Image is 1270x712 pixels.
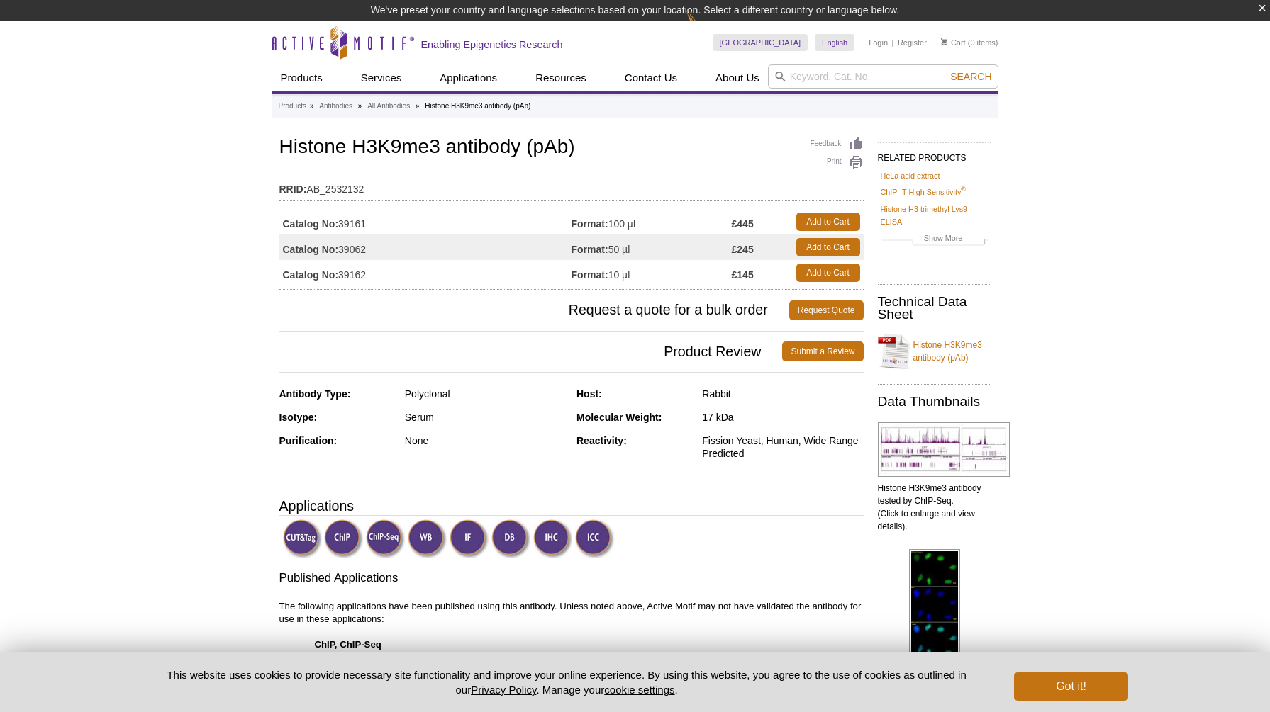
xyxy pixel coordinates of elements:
a: Add to Cart [796,264,860,282]
a: Show More [881,232,988,248]
a: All Antibodies [367,100,410,113]
a: Products [279,100,306,113]
a: Antibodies [319,100,352,113]
strong: £145 [732,269,754,281]
td: 39062 [279,234,572,260]
strong: Molecular Weight: [576,412,662,423]
a: HeLa acid extract [881,169,940,182]
strong: Catalog No: [283,217,339,230]
strong: Format: [572,217,608,230]
td: 10 µl [572,260,732,286]
img: Change Here [686,11,724,44]
img: Immunocytochemistry Validated [575,519,614,558]
span: Request a quote for a bulk order [279,300,789,320]
a: Submit a Review [782,341,863,361]
h2: Data Thumbnails [878,395,991,408]
a: ChIP-IT High Sensitivity® [881,186,966,198]
a: Add to Cart [796,238,860,256]
div: None [405,434,566,447]
td: 50 µl [572,234,732,260]
strong: £445 [732,217,754,230]
img: Your Cart [941,38,947,45]
img: Immunohistochemistry Validated [533,519,572,558]
div: 17 kDa [702,411,863,424]
span: Product Review [279,341,783,361]
strong: Catalog No: [283,269,339,281]
img: Western Blot Validated [408,519,447,558]
a: Resources [527,64,595,91]
a: Add to Cart [796,213,860,231]
img: Immunofluorescence Validated [450,519,489,558]
h2: RELATED PRODUCTS [878,142,991,167]
strong: ChIP, ChIP-Seq [315,639,381,650]
strong: Catalog No: [283,243,339,256]
a: About Us [707,64,768,91]
img: ChIP Validated [324,519,363,558]
strong: Isotype: [279,412,318,423]
td: 100 µl [572,209,732,234]
img: Histone H3K9me3 antibody tested by ChIP-Seq. [878,422,1010,477]
a: Contact Us [616,64,686,91]
a: Services [352,64,411,91]
td: AB_2532132 [279,174,864,197]
li: » [310,102,314,110]
strong: Format: [572,269,608,281]
button: Search [946,70,996,83]
div: Fission Yeast, Human, Wide Range Predicted [702,434,863,460]
img: Dot Blot Validated [491,519,530,558]
h2: Technical Data Sheet [878,295,991,321]
a: [GEOGRAPHIC_DATA] [713,34,808,51]
a: Request Quote [789,300,864,320]
td: 39161 [279,209,572,234]
strong: Antibody Type: [279,388,351,400]
span: Search [950,71,991,82]
h3: Applications [279,495,864,516]
div: Polyclonal [405,388,566,400]
strong: Purification: [279,435,338,446]
a: Register [898,38,927,47]
strong: Host: [576,388,602,400]
sup: ® [961,186,966,193]
li: » [416,102,420,110]
a: Applications [431,64,506,91]
h1: Histone H3K9me3 antibody (pAb) [279,136,864,160]
a: Cart [941,38,966,47]
div: Serum [405,411,566,424]
p: Histone H3K9me3 antibody tested by ChIP-Seq. (Click to enlarge and view details). [878,482,991,533]
input: Keyword, Cat. No. [768,64,998,89]
strong: CUT&RUN, CUT&Tag [315,652,408,662]
a: Histone H3K9me3 antibody (pAb) [878,330,991,373]
li: | [892,34,894,51]
a: Products [272,64,331,91]
strong: Reactivity: [576,435,627,446]
strong: RRID: [279,183,307,196]
button: Got it! [1014,672,1127,701]
a: Privacy Policy [471,684,536,696]
h3: Published Applications [279,570,864,589]
a: Feedback [811,136,864,152]
p: This website uses cookies to provide necessary site functionality and improve your online experie... [143,667,991,697]
img: Histone H3K9me3 antibody (pAb) tested by immunofluorescence. [909,549,960,660]
td: 39162 [279,260,572,286]
li: Histone H3K9me3 antibody (pAb) [425,102,530,110]
strong: £245 [732,243,754,256]
img: CUT&Tag Validated [283,519,322,558]
a: Histone H3 trimethyl Lys9 ELISA [881,203,988,228]
li: (0 items) [941,34,998,51]
img: ChIP-Seq Validated [366,519,405,558]
div: Rabbit [702,388,863,400]
a: English [815,34,854,51]
h2: Enabling Epigenetics Research [421,38,563,51]
li: » [358,102,362,110]
button: cookie settings [604,684,674,696]
a: Login [869,38,888,47]
a: Print [811,155,864,171]
strong: Format: [572,243,608,256]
